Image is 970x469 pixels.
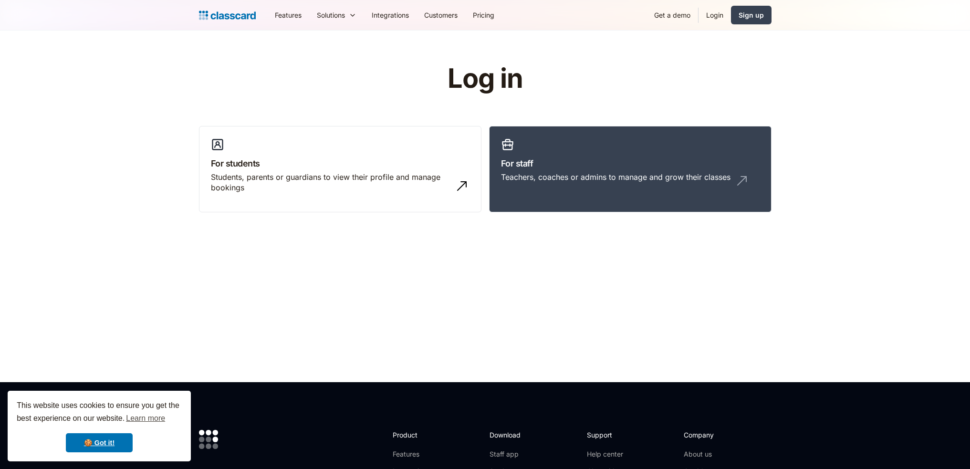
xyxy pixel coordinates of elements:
[489,126,772,213] a: For staffTeachers, coaches or admins to manage and grow their classes
[739,10,764,20] div: Sign up
[684,449,747,459] a: About us
[731,6,772,24] a: Sign up
[417,4,465,26] a: Customers
[501,157,760,170] h3: For staff
[199,126,481,213] a: For studentsStudents, parents or guardians to view their profile and manage bookings
[465,4,502,26] a: Pricing
[211,157,469,170] h3: For students
[211,172,450,193] div: Students, parents or guardians to view their profile and manage bookings
[393,430,444,440] h2: Product
[17,400,182,426] span: This website uses cookies to ensure you get the best experience on our website.
[8,391,191,461] div: cookieconsent
[587,430,626,440] h2: Support
[317,10,345,20] div: Solutions
[125,411,167,426] a: learn more about cookies
[309,4,364,26] div: Solutions
[267,4,309,26] a: Features
[364,4,417,26] a: Integrations
[490,430,529,440] h2: Download
[587,449,626,459] a: Help center
[699,4,731,26] a: Login
[334,64,636,94] h1: Log in
[199,9,256,22] a: home
[501,172,730,182] div: Teachers, coaches or admins to manage and grow their classes
[393,449,444,459] a: Features
[684,430,747,440] h2: Company
[647,4,698,26] a: Get a demo
[66,433,133,452] a: dismiss cookie message
[490,449,529,459] a: Staff app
